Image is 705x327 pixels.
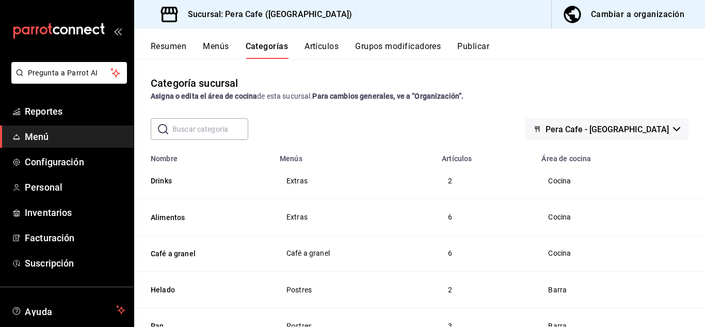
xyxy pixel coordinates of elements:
span: Facturación [25,231,125,245]
button: Alimentos [151,212,254,223]
td: 2 [436,163,535,199]
button: Drinks [151,176,254,186]
td: 6 [436,199,535,235]
th: Artículos [436,148,535,163]
span: Cocina [548,250,688,257]
td: 6 [436,235,535,271]
button: Publicar [457,41,489,59]
span: Extras [286,177,423,184]
button: Café a granel [151,248,254,259]
span: Reportes [25,104,125,118]
div: de esta sucursal. [151,91,688,102]
button: open_drawer_menu [114,27,122,35]
span: Postres [286,286,423,293]
a: Pregunta a Parrot AI [7,75,127,86]
button: Pera Cafe - [GEOGRAPHIC_DATA] [525,118,688,140]
button: Pregunta a Parrot AI [11,62,127,84]
span: Barra [548,286,688,293]
th: Menús [274,148,436,163]
input: Buscar categoría [172,119,248,139]
button: Helado [151,285,254,295]
button: Menús [203,41,229,59]
span: Extras [286,213,423,221]
span: Cocina [548,177,688,184]
button: Artículos [305,41,339,59]
div: Categoría sucursal [151,75,238,91]
button: Resumen [151,41,186,59]
span: Cocina [548,213,688,221]
button: Grupos modificadores [355,41,441,59]
strong: Asigna o edita el área de cocina [151,92,257,100]
span: Personal [25,180,125,194]
span: Menú [25,130,125,144]
strong: Para cambios generales, ve a “Organización”. [312,92,463,100]
span: Inventarios [25,206,125,220]
div: navigation tabs [151,41,705,59]
div: Cambiar a organización [591,7,684,22]
span: Ayuda [25,304,112,316]
span: Pera Cafe - [GEOGRAPHIC_DATA] [546,124,669,134]
th: Nombre [134,148,274,163]
button: Categorías [246,41,289,59]
span: Café a granel [286,250,423,257]
td: 2 [436,271,535,307]
span: Pregunta a Parrot AI [28,68,111,79]
h3: Sucursal: Pera Cafe ([GEOGRAPHIC_DATA]) [180,8,352,21]
span: Configuración [25,155,125,169]
span: Suscripción [25,256,125,270]
th: Área de cocina [535,148,705,163]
